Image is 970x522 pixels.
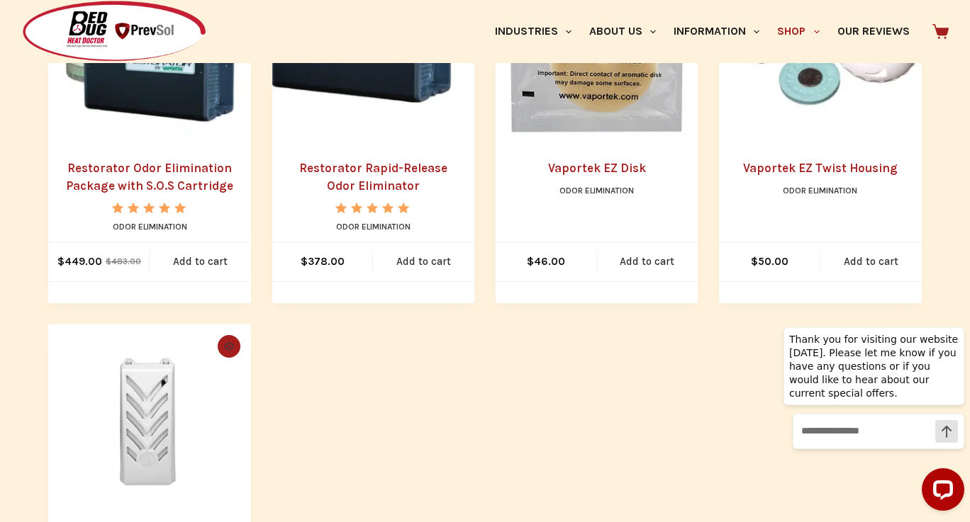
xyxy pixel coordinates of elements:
[301,255,345,268] bdi: 378.00
[336,222,411,232] a: Odor Elimination
[112,203,188,213] div: Rated 5.00 out of 5
[772,314,970,522] iframe: LiveChat chat widget
[527,255,565,268] bdi: 46.00
[57,255,102,268] bdi: 449.00
[150,242,251,281] a: Add to cart: “Restorator Odor Elimination Package with S.O.S Cartridge”
[559,186,634,195] a: Odor Elimination
[783,186,857,195] a: Odor Elimination
[820,242,922,281] a: Add to cart: “Vaportek EZ Twist Housing”
[597,242,698,281] a: Add to cart: “Vaportek EZ Disk”
[751,255,758,268] span: $
[751,255,788,268] bdi: 50.00
[299,161,447,193] a: Restorator Rapid-Release Odor Eliminator
[335,203,411,246] span: Rated out of 5
[218,335,240,358] button: Quick view toggle
[743,161,898,175] a: Vaportek EZ Twist Housing
[527,255,534,268] span: $
[335,203,411,213] div: Rated 5.00 out of 5
[548,161,646,175] a: Vaportek EZ Disk
[106,256,141,266] bdi: 483.00
[57,255,65,268] span: $
[113,222,187,232] a: Odor Elimination
[373,242,474,281] a: Add to cart: “Restorator Rapid-Release Odor Eliminator”
[112,203,188,246] span: Rated out of 5
[66,161,233,193] a: Restorator Odor Elimination Package with S.O.S Cartridge
[301,255,308,268] span: $
[106,256,111,266] span: $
